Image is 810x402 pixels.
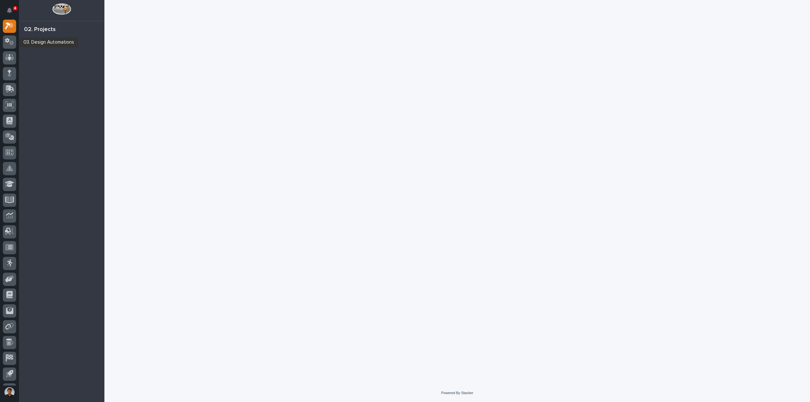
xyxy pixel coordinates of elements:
[8,8,16,18] div: Notifications4
[441,391,473,395] a: Powered By Stacker
[3,386,16,399] button: users-avatar
[24,26,56,33] div: 02. Projects
[3,4,16,17] button: Notifications
[52,3,71,15] img: Workspace Logo
[14,6,16,10] p: 4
